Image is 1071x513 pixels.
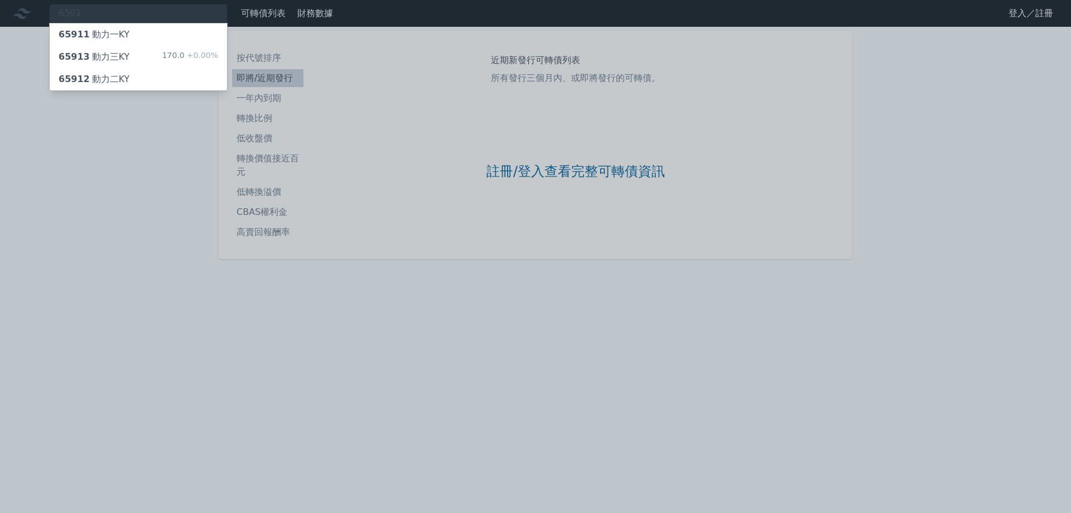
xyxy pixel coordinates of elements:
span: 65911 [59,29,90,40]
div: 聊天小工具 [1015,459,1071,513]
a: 65913動力三KY 170.0+0.00% [50,46,227,68]
span: +0.00% [185,51,218,60]
div: 動力三KY [59,50,129,64]
a: 65912動力二KY [50,68,227,90]
span: 65913 [59,51,90,62]
div: 動力二KY [59,73,129,86]
div: 動力一KY [59,28,129,41]
div: 170.0 [162,50,218,64]
iframe: Chat Widget [1015,459,1071,513]
a: 65911動力一KY [50,23,227,46]
span: 65912 [59,74,90,84]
